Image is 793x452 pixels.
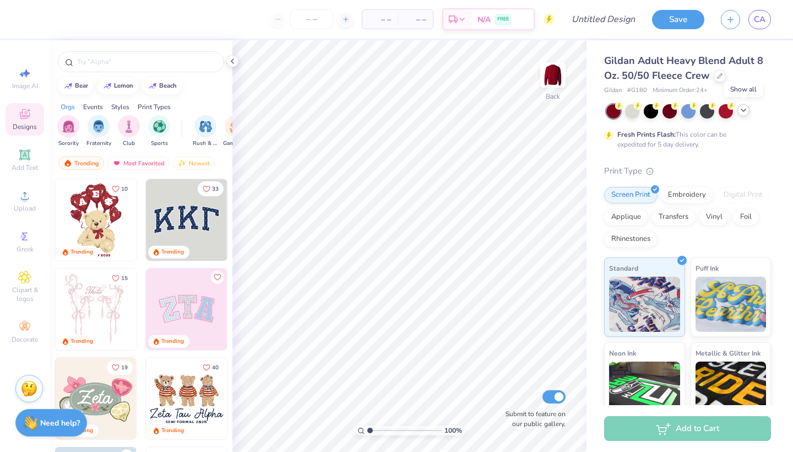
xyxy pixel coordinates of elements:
img: Back [542,64,564,86]
button: Like [211,271,224,284]
div: Print Type [604,165,771,177]
span: N/A [477,14,491,25]
img: Standard [609,277,680,332]
div: Print Types [138,102,171,112]
div: Embroidery [661,187,713,203]
img: Puff Ink [696,277,767,332]
button: Like [107,271,133,286]
span: FREE [497,15,509,23]
strong: Fresh Prints Flash: [617,130,676,139]
img: d12a98c7-f0f7-4345-bf3a-b9f1b718b86e [136,268,218,350]
span: 15 [121,276,128,281]
span: Sorority [58,139,79,148]
img: Game Day Image [230,120,242,133]
span: Minimum Order: 24 + [653,86,708,95]
img: Fraternity Image [93,120,105,133]
strong: Need help? [40,418,80,428]
span: 100 % [444,426,462,435]
span: Neon Ink [609,347,636,359]
img: Metallic & Glitter Ink [696,362,767,417]
span: Clipart & logos [6,286,44,303]
img: 587403a7-0594-4a7f-b2bd-0ca67a3ff8dd [55,179,137,261]
span: Rush & Bid [193,139,218,148]
div: Applique [604,209,648,225]
div: filter for Rush & Bid [193,115,218,148]
img: 5ee11766-d822-42f5-ad4e-763472bf8dcf [227,268,308,350]
div: Vinyl [699,209,730,225]
img: Neon Ink [609,362,680,417]
div: filter for Fraternity [86,115,111,148]
button: filter button [57,115,79,148]
img: 83dda5b0-2158-48ca-832c-f6b4ef4c4536 [55,268,137,350]
img: most_fav.gif [112,159,121,167]
input: – – [290,9,333,29]
span: Gildan [604,86,622,95]
div: Orgs [61,102,75,112]
a: CA [748,10,771,29]
div: lemon [114,83,133,89]
span: Puff Ink [696,262,719,274]
img: a3be6b59-b000-4a72-aad0-0c575b892a6b [146,358,227,439]
div: Show all [724,82,763,97]
div: beach [159,83,177,89]
img: Newest.gif [178,159,187,167]
span: Add Text [12,163,38,172]
img: 3b9aba4f-e317-4aa7-a679-c95a879539bd [146,179,227,261]
img: edfb13fc-0e43-44eb-bea2-bf7fc0dd67f9 [227,179,308,261]
div: Trending [70,248,93,256]
span: Decorate [12,335,38,344]
img: 9980f5e8-e6a1-4b4a-8839-2b0e9349023c [146,268,227,350]
div: Back [546,92,560,101]
button: lemon [97,78,138,94]
div: Newest [173,157,215,170]
span: 40 [212,365,219,370]
div: Rhinestones [604,231,658,247]
div: bear [75,83,88,89]
div: This color can be expedited for 5 day delivery. [617,130,753,149]
span: Club [123,139,135,148]
span: 33 [212,186,219,192]
button: filter button [118,115,140,148]
button: Like [198,360,224,375]
span: Fraternity [86,139,111,148]
div: Screen Print [604,187,658,203]
span: – – [369,14,391,25]
span: – – [404,14,426,25]
input: Untitled Design [563,8,644,30]
span: CA [754,13,765,26]
span: Metallic & Glitter Ink [696,347,761,359]
div: Trending [161,248,184,256]
span: Image AI [12,82,38,90]
div: Trending [161,337,184,346]
div: filter for Game Day [223,115,248,148]
img: trend_line.gif [64,83,73,89]
div: Digital Print [716,187,770,203]
span: Sports [151,139,168,148]
button: Like [107,360,133,375]
img: d6d5c6c6-9b9a-4053-be8a-bdf4bacb006d [136,358,218,439]
div: Most Favorited [107,157,170,170]
button: bear [58,78,93,94]
button: beach [142,78,182,94]
button: Save [652,10,704,29]
div: Styles [111,102,129,112]
span: Game Day [223,139,248,148]
img: Sports Image [153,120,166,133]
img: trend_line.gif [103,83,112,89]
img: Sorority Image [62,120,75,133]
div: Trending [161,427,184,435]
span: Greek [17,245,34,254]
input: Try "Alpha" [76,56,217,67]
button: Like [198,181,224,196]
div: filter for Sorority [57,115,79,148]
label: Submit to feature on our public gallery. [499,409,566,429]
button: filter button [193,115,218,148]
span: Designs [13,122,37,131]
button: filter button [223,115,248,148]
button: filter button [86,115,111,148]
div: Events [83,102,103,112]
img: Rush & Bid Image [199,120,212,133]
span: 10 [121,186,128,192]
span: # G180 [627,86,647,95]
div: Trending [70,337,93,346]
